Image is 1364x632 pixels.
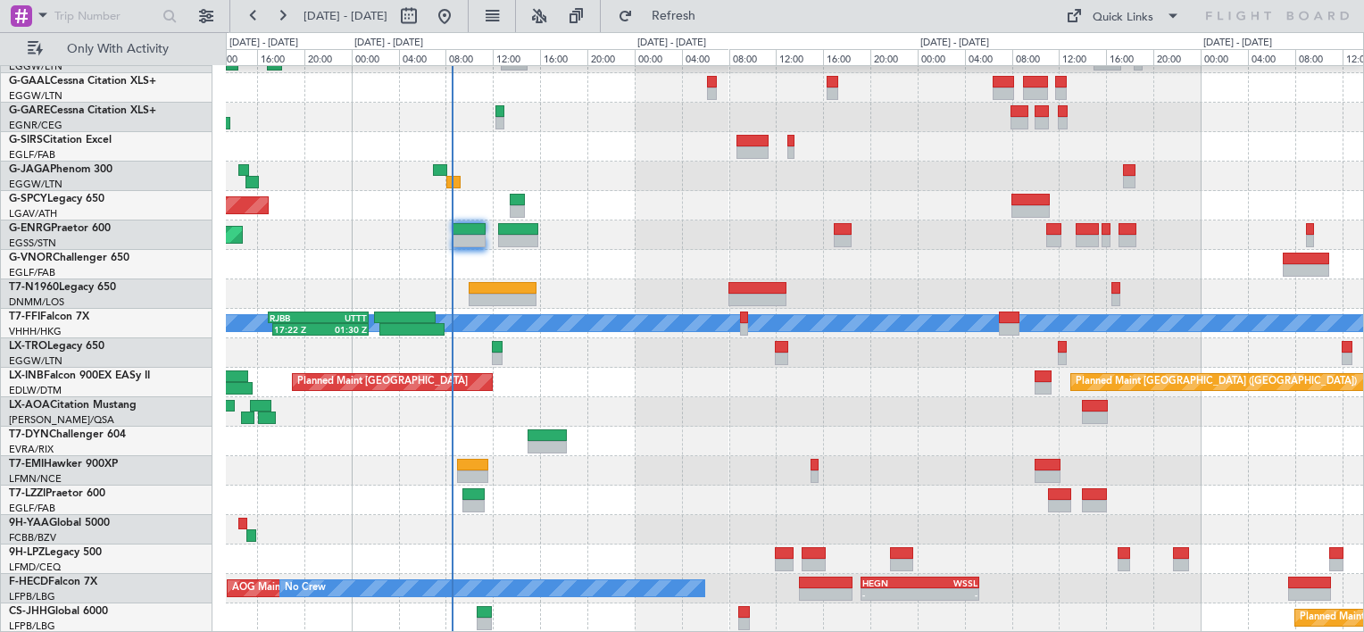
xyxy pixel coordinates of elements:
[9,547,45,558] span: 9H-LPZ
[1201,49,1248,65] div: 00:00
[399,49,446,65] div: 04:00
[9,76,50,87] span: G-GAAL
[304,8,387,24] span: [DATE] - [DATE]
[9,60,62,73] a: EGGW/LTN
[320,324,367,335] div: 01:30 Z
[9,577,48,587] span: F-HECD
[9,207,57,220] a: LGAV/ATH
[232,575,420,602] div: AOG Maint Paris ([GEOGRAPHIC_DATA])
[9,354,62,368] a: EGGW/LTN
[9,341,47,352] span: LX-TRO
[918,49,965,65] div: 00:00
[46,43,188,55] span: Only With Activity
[1248,49,1295,65] div: 04:00
[270,312,318,323] div: RJBB
[587,49,635,65] div: 20:00
[319,312,367,323] div: UTTT
[9,194,47,204] span: G-SPCY
[9,223,51,234] span: G-ENRG
[729,49,777,65] div: 08:00
[210,49,257,65] div: 12:00
[9,119,62,132] a: EGNR/CEG
[9,443,54,456] a: EVRA/RIX
[20,35,194,63] button: Only With Activity
[9,237,56,250] a: EGSS/STN
[636,10,711,22] span: Refresh
[9,282,59,293] span: T7-N1960
[9,164,50,175] span: G-JAGA
[919,578,977,588] div: WSSL
[9,472,62,486] a: LFMN/NCE
[9,253,53,263] span: G-VNOR
[1093,9,1153,27] div: Quick Links
[9,384,62,397] a: EDLW/DTM
[285,575,326,602] div: No Crew
[9,253,129,263] a: G-VNORChallenger 650
[9,518,49,528] span: 9H-YAA
[9,502,55,515] a: EGLF/FAB
[9,370,44,381] span: LX-INB
[9,135,112,146] a: G-SIRSCitation Excel
[9,341,104,352] a: LX-TROLegacy 650
[257,49,304,65] div: 16:00
[9,282,116,293] a: T7-N1960Legacy 650
[610,2,717,30] button: Refresh
[9,325,62,338] a: VHHH/HKG
[862,578,919,588] div: HEGN
[870,49,918,65] div: 20:00
[9,135,43,146] span: G-SIRS
[229,36,298,51] div: [DATE] - [DATE]
[965,49,1012,65] div: 04:00
[493,49,540,65] div: 12:00
[1203,36,1272,51] div: [DATE] - [DATE]
[9,105,156,116] a: G-GARECessna Citation XLS+
[9,413,114,427] a: [PERSON_NAME]/QSA
[637,36,706,51] div: [DATE] - [DATE]
[9,531,56,545] a: FCBB/BZV
[823,49,870,65] div: 16:00
[9,606,108,617] a: CS-JHHGlobal 6000
[920,36,989,51] div: [DATE] - [DATE]
[274,324,320,335] div: 17:22 Z
[9,488,46,499] span: T7-LZZI
[9,459,44,470] span: T7-EMI
[9,547,102,558] a: 9H-LPZLegacy 500
[1059,49,1106,65] div: 12:00
[1295,49,1343,65] div: 08:00
[1057,2,1189,30] button: Quick Links
[9,312,89,322] a: T7-FFIFalcon 7X
[1012,49,1060,65] div: 08:00
[862,589,919,600] div: -
[540,49,587,65] div: 16:00
[9,148,55,162] a: EGLF/FAB
[9,295,64,309] a: DNMM/LOS
[9,89,62,103] a: EGGW/LTN
[9,577,97,587] a: F-HECDFalcon 7X
[9,164,112,175] a: G-JAGAPhenom 300
[635,49,682,65] div: 00:00
[352,49,399,65] div: 00:00
[9,590,55,603] a: LFPB/LBG
[9,194,104,204] a: G-SPCYLegacy 650
[1106,49,1153,65] div: 16:00
[9,561,61,574] a: LFMD/CEQ
[9,266,55,279] a: EGLF/FAB
[54,3,157,29] input: Trip Number
[9,429,126,440] a: T7-DYNChallenger 604
[919,589,977,600] div: -
[9,105,50,116] span: G-GARE
[297,369,468,395] div: Planned Maint [GEOGRAPHIC_DATA]
[9,488,105,499] a: T7-LZZIPraetor 600
[9,400,137,411] a: LX-AOACitation Mustang
[9,518,110,528] a: 9H-YAAGlobal 5000
[304,49,352,65] div: 20:00
[354,36,423,51] div: [DATE] - [DATE]
[9,606,47,617] span: CS-JHH
[9,370,150,381] a: LX-INBFalcon 900EX EASy II
[682,49,729,65] div: 04:00
[1076,369,1357,395] div: Planned Maint [GEOGRAPHIC_DATA] ([GEOGRAPHIC_DATA])
[9,312,40,322] span: T7-FFI
[776,49,823,65] div: 12:00
[9,178,62,191] a: EGGW/LTN
[9,459,118,470] a: T7-EMIHawker 900XP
